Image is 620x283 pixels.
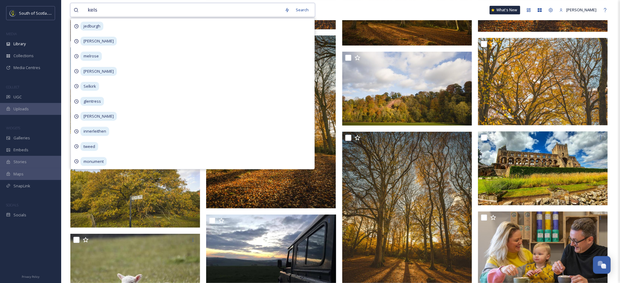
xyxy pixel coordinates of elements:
[22,275,39,279] span: Privacy Policy
[13,53,34,59] span: Collections
[13,41,26,47] span: Library
[6,31,17,36] span: MEDIA
[556,4,600,16] a: [PERSON_NAME]
[566,7,597,13] span: [PERSON_NAME]
[70,140,202,228] img: The_Capon_Tree_Jedburgh_B0010256-Pano.jpg
[13,159,27,165] span: Stories
[6,85,19,89] span: COLLECT
[490,6,520,14] a: What's New
[293,4,312,16] div: Search
[80,37,117,46] span: [PERSON_NAME]
[70,47,200,134] img: Road_to_Jedburgh_B0010219.jpg
[13,212,26,218] span: Socials
[10,10,16,16] img: images.jpeg
[13,94,22,100] span: UGC
[13,106,29,112] span: Uploads
[80,157,107,166] span: monument
[80,52,102,61] span: melrose
[80,142,98,151] span: tweed
[6,203,18,207] span: SOCIALS
[478,131,610,205] img: 008-000-061-202-R.jpg
[80,67,117,76] span: [PERSON_NAME]
[19,10,89,16] span: South of Scotland Destination Alliance
[80,82,99,91] span: Selkirk
[342,52,474,126] img: Road_to_Jedburgh_B0010260.jpg
[13,65,40,71] span: Media Centres
[80,112,117,121] span: [PERSON_NAME]
[6,126,20,130] span: WIDGETS
[80,127,109,136] span: innerleithen
[85,3,282,17] input: Search your library
[13,147,28,153] span: Embeds
[13,171,24,177] span: Maps
[13,183,30,189] span: SnapLink
[22,273,39,280] a: Privacy Policy
[478,38,610,126] img: Beechwood_Near_Jedburgh_B0010197.jpg
[80,22,103,31] span: jedburgh
[80,97,104,106] span: glentress
[13,135,30,141] span: Galleries
[593,256,611,274] button: Open Chat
